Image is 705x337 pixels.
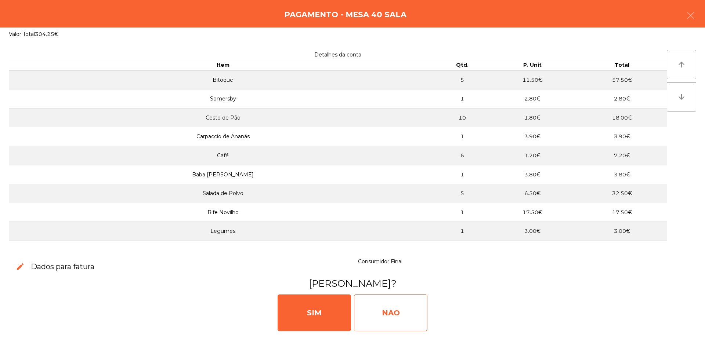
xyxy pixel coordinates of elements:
td: 7.20€ [577,146,667,165]
td: 57.50€ [577,70,667,89]
td: 10 [437,108,488,127]
h3: Dados para fatura [31,261,94,272]
td: Café [9,146,437,165]
i: arrow_upward [677,60,686,69]
td: 5 [437,184,488,203]
td: 32.50€ [577,184,667,203]
td: 1 [437,222,488,241]
td: Somersby [9,89,437,109]
h3: [PERSON_NAME]? [8,277,697,290]
td: 6.50€ [488,184,577,203]
th: Item [9,60,437,70]
td: 6 [437,146,488,165]
td: 5 [437,70,488,89]
i: arrow_downward [677,92,686,101]
td: 1 [437,165,488,184]
td: 2.80€ [488,89,577,109]
div: SIM [278,294,351,331]
td: 11.50€ [488,70,577,89]
span: Consumidor Final [358,258,402,265]
td: Baba [PERSON_NAME] [9,165,437,184]
td: 17.50€ [488,203,577,222]
button: arrow_upward [667,50,696,79]
th: Total [577,60,667,70]
td: 1.20€ [488,146,577,165]
h4: Pagamento - Mesa 40 Sala [284,9,406,20]
td: Carpaccio de Ananás [9,127,437,146]
span: 304.25€ [35,31,58,37]
td: Água 0,375 [9,241,437,260]
td: 2.00€ [577,241,667,260]
td: 1 [437,241,488,260]
th: P. Unit [488,60,577,70]
td: 1.80€ [488,108,577,127]
td: Cesto de Pão [9,108,437,127]
td: Legumes [9,222,437,241]
td: 3.00€ [488,222,577,241]
td: 2.80€ [577,89,667,109]
td: 1 [437,203,488,222]
td: 17.50€ [577,203,667,222]
th: Qtd. [437,60,488,70]
button: edit [10,256,31,277]
td: 18.00€ [577,108,667,127]
div: NAO [354,294,427,331]
td: 3.90€ [577,127,667,146]
button: arrow_downward [667,82,696,111]
td: 3.80€ [577,165,667,184]
td: Bitoque [9,70,437,89]
td: Bife Novilho [9,203,437,222]
td: 1 [437,127,488,146]
span: Valor Total [9,31,35,37]
span: Detalhes da conta [314,51,361,58]
span: edit [16,262,25,271]
td: 2.00€ [488,241,577,260]
td: 3.90€ [488,127,577,146]
td: 3.80€ [488,165,577,184]
td: Salada de Polvo [9,184,437,203]
td: 3.00€ [577,222,667,241]
td: 1 [437,89,488,109]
